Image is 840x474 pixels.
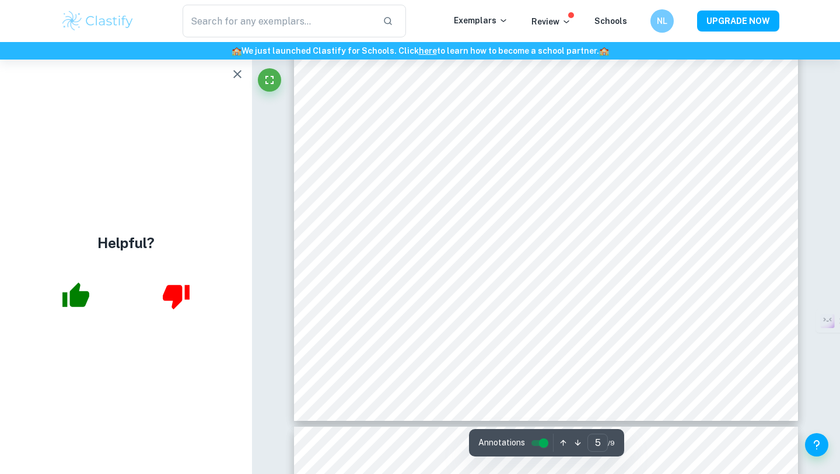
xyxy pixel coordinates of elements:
[531,15,571,28] p: Review
[650,9,674,33] button: NL
[258,68,281,92] button: Fullscreen
[599,46,609,55] span: 🏫
[454,14,508,27] p: Exemplars
[478,437,525,449] span: Annotations
[594,16,627,26] a: Schools
[608,438,615,448] span: / 9
[61,9,135,33] img: Clastify logo
[697,11,779,32] button: UPGRADE NOW
[97,232,155,253] h4: Helpful?
[232,46,242,55] span: 🏫
[656,15,669,27] h6: NL
[183,5,373,37] input: Search for any exemplars...
[419,46,437,55] a: here
[2,44,838,57] h6: We just launched Clastify for Schools. Click to learn how to become a school partner.
[805,433,828,456] button: Help and Feedback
